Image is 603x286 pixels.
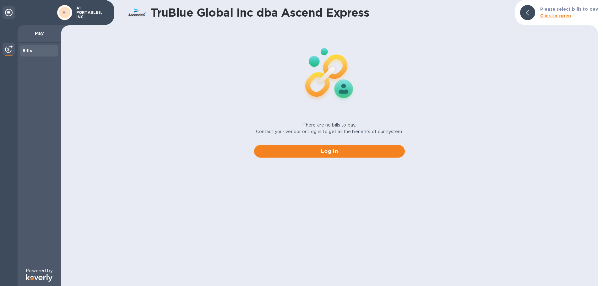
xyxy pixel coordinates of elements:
[540,7,598,12] b: Please select bills to pay
[26,267,52,274] p: Powered by
[76,6,108,19] p: A1 PORTABLES, INC.
[254,145,405,158] button: Log in
[23,30,56,36] p: Pay
[62,10,67,15] b: AI
[259,148,400,155] span: Log in
[540,13,571,18] b: Click to open
[23,48,32,53] b: Bills
[256,122,403,135] p: There are no bills to pay. Contact your vendor or Log in to get all the benefits of our system.
[26,274,52,282] img: Logo
[151,6,510,19] h1: TruBlue Global Inc dba Ascend Express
